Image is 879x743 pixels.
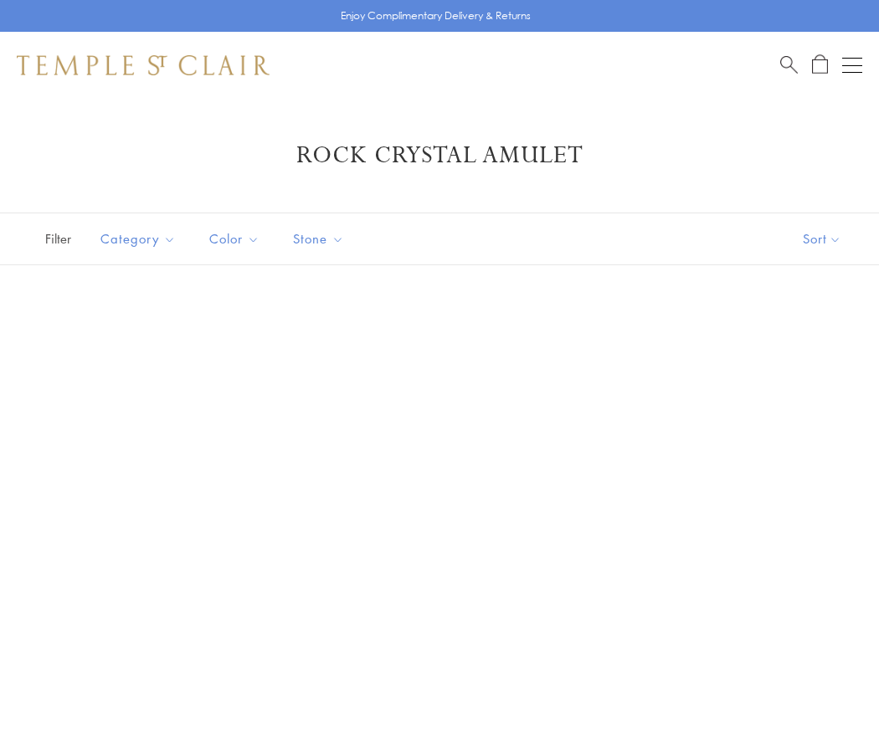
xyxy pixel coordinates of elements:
[285,228,357,249] span: Stone
[280,220,357,258] button: Stone
[812,54,828,75] a: Open Shopping Bag
[341,8,531,24] p: Enjoy Complimentary Delivery & Returns
[765,213,879,264] button: Show sort by
[88,220,188,258] button: Category
[201,228,272,249] span: Color
[17,55,270,75] img: Temple St. Clair
[842,55,862,75] button: Open navigation
[780,54,798,75] a: Search
[92,228,188,249] span: Category
[197,220,272,258] button: Color
[42,141,837,171] h1: Rock Crystal Amulet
